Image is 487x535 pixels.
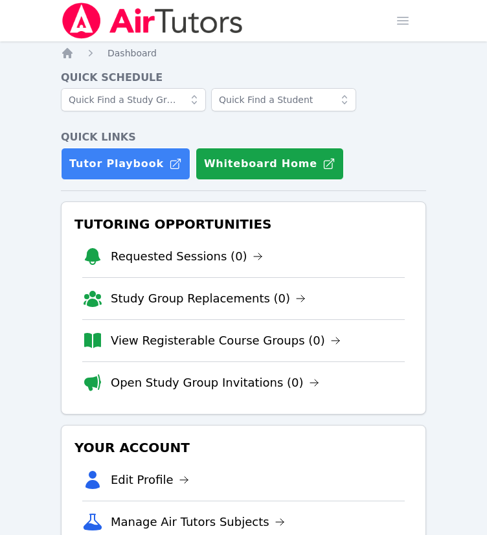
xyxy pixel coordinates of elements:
input: Quick Find a Student [211,88,356,111]
nav: Breadcrumb [61,47,426,60]
a: Open Study Group Invitations (0) [111,374,319,392]
a: Dashboard [108,47,157,60]
span: Dashboard [108,48,157,58]
a: Tutor Playbook [61,148,190,180]
a: View Registerable Course Groups (0) [111,332,341,350]
a: Requested Sessions (0) [111,247,263,266]
a: Manage Air Tutors Subjects [111,513,285,531]
a: Edit Profile [111,471,189,489]
button: Whiteboard Home [196,148,344,180]
h4: Quick Schedule [61,70,426,85]
h3: Tutoring Opportunities [72,212,415,236]
h4: Quick Links [61,130,426,145]
h3: Your Account [72,436,415,459]
input: Quick Find a Study Group [61,88,206,111]
img: Air Tutors [61,3,244,39]
a: Study Group Replacements (0) [111,290,306,308]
